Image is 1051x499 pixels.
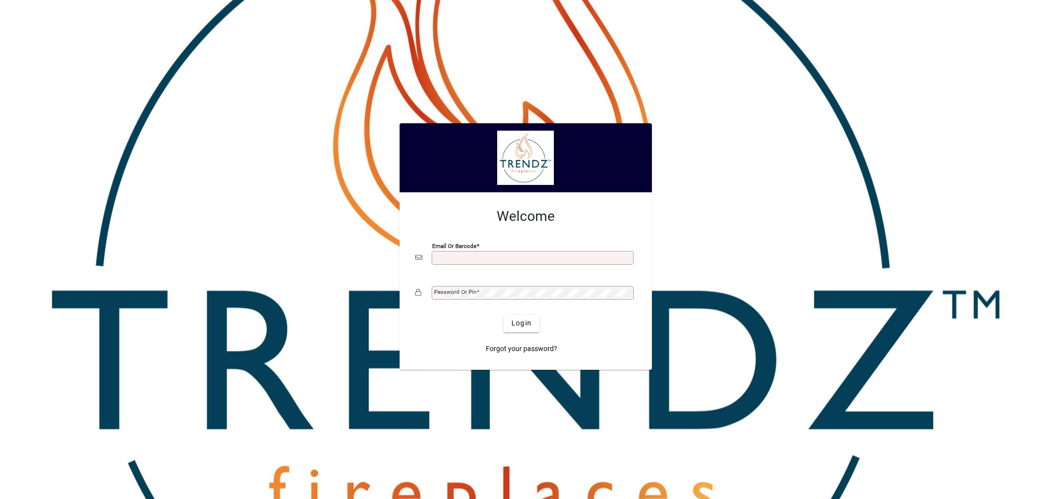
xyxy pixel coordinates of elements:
[504,315,540,332] button: Login
[432,242,476,249] mat-label: Email or Barcode
[415,208,636,225] h2: Welcome
[434,288,476,295] mat-label: Password or Pin
[486,344,557,354] span: Forgot your password?
[511,318,532,328] span: Login
[482,340,561,358] a: Forgot your password?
